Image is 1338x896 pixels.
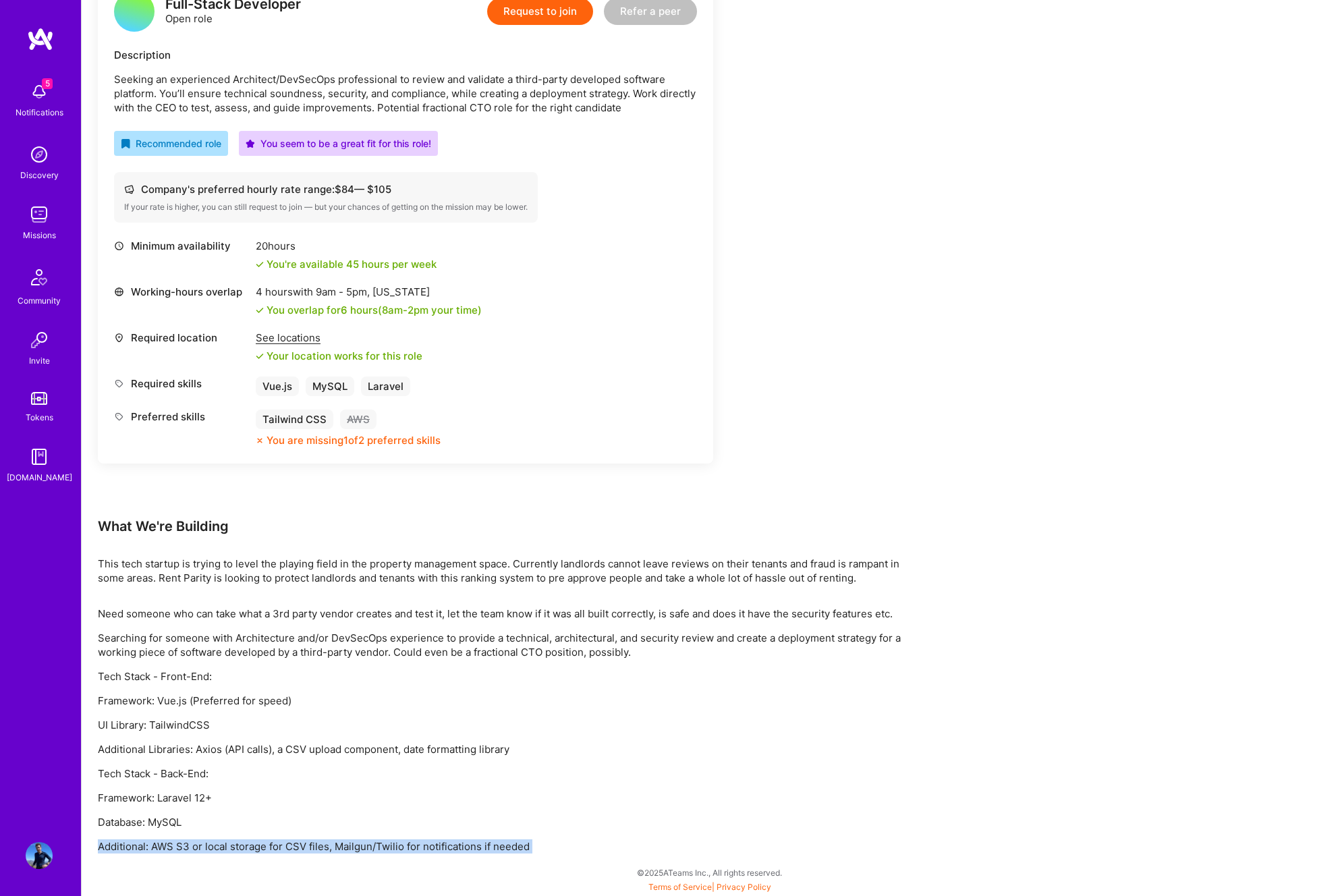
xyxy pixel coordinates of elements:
[256,285,482,299] div: 4 hours with [US_STATE]
[246,136,431,150] div: You seem to be a great fit for this role!
[114,287,124,297] i: icon World
[98,517,908,535] div: What We're Building
[121,139,130,148] i: icon RecommendedBadge
[18,293,61,308] div: Community
[382,304,428,316] span: 8am - 2pm
[26,201,53,228] img: teamwork
[29,354,50,368] div: Invite
[98,631,908,659] p: Searching for someone with Architecture and/or DevSecOps experience to provide a technical, archi...
[256,306,264,314] i: icon Check
[124,184,134,194] i: icon Cash
[256,410,333,429] div: Tailwind CSS
[98,694,908,708] p: Framework: Vue.js (Preferred for speed)
[26,141,53,168] img: discovery
[98,669,908,683] p: Tech Stack - Front-End:
[98,742,908,756] p: Additional Libraries: Axios (API calls), a CSV upload component, date formatting library
[42,78,53,89] span: 5
[114,48,697,62] div: Description
[98,815,908,829] p: Database: MySQL
[256,349,422,363] div: Your location works for this role
[256,352,264,360] i: icon Check
[114,241,124,251] i: icon Clock
[267,433,441,447] div: You are missing 1 of 2 preferred skills
[267,303,482,317] div: You overlap for 6 hours ( your time)
[256,376,299,396] div: Vue.js
[306,376,354,396] div: MySQL
[26,842,53,869] img: User Avatar
[114,239,249,253] div: Minimum availability
[98,839,908,853] p: Additional: AWS S3 or local storage for CSV files, Mailgun/Twilio for notifications if needed
[20,168,59,182] div: Discovery
[16,105,63,119] div: Notifications
[114,333,124,343] i: icon Location
[81,856,1338,889] div: © 2025 ATeams Inc., All rights reserved.
[114,72,697,115] p: Seeking an experienced Architect/DevSecOps professional to review and validate a third-party deve...
[114,412,124,422] i: icon Tag
[26,78,53,105] img: bell
[98,791,908,805] p: Framework: Laravel 12+
[27,27,54,51] img: logo
[313,285,372,298] span: 9am - 5pm ,
[22,842,56,869] a: User Avatar
[98,766,908,781] p: Tech Stack - Back-End:
[114,331,249,345] div: Required location
[124,182,528,196] div: Company's preferred hourly rate range: $ 84 — $ 105
[361,376,410,396] div: Laravel
[121,136,221,150] div: Recommended role
[26,327,53,354] img: Invite
[114,285,249,299] div: Working-hours overlap
[124,202,528,213] div: If your rate is higher, you can still request to join — but your chances of getting on the missio...
[648,882,771,892] span: |
[256,257,437,271] div: You're available 45 hours per week
[26,410,53,424] div: Tokens
[648,882,712,892] a: Terms of Service
[256,239,437,253] div: 20 hours
[23,261,55,293] img: Community
[256,437,264,445] i: icon CloseOrange
[26,443,53,470] img: guide book
[31,392,47,405] img: tokens
[114,376,249,391] div: Required skills
[246,139,255,148] i: icon PurpleStar
[98,718,908,732] p: UI Library: TailwindCSS
[717,882,771,892] a: Privacy Policy
[256,331,422,345] div: See locations
[114,379,124,389] i: icon Tag
[7,470,72,484] div: [DOMAIN_NAME]
[98,607,908,621] p: Need someone who can take what a 3rd party vendor creates and test it, let the team know if it wa...
[256,260,264,269] i: icon Check
[23,228,56,242] div: Missions
[114,410,249,424] div: Preferred skills
[340,410,377,429] div: AWS
[98,557,908,585] p: This tech startup is trying to level the playing field in the property management space. Currentl...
